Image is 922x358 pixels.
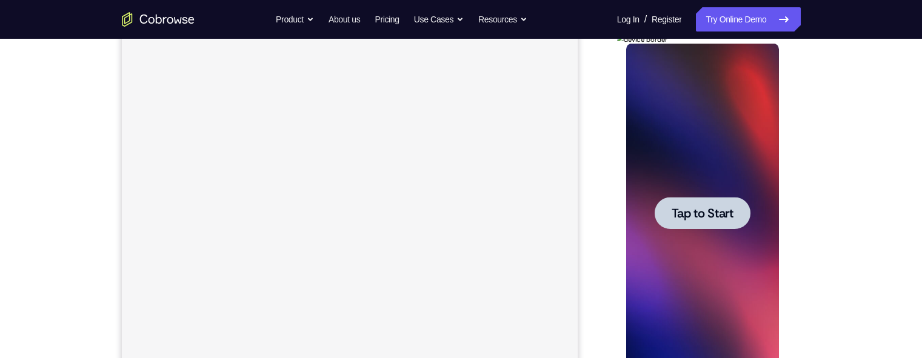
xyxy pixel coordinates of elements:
[375,7,399,31] a: Pricing
[329,7,360,31] a: About us
[696,7,800,31] a: Try Online Demo
[617,7,640,31] a: Log In
[122,12,195,27] a: Go to the home page
[478,7,527,31] button: Resources
[414,7,464,31] button: Use Cases
[644,12,647,27] span: /
[276,7,314,31] button: Product
[652,7,681,31] a: Register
